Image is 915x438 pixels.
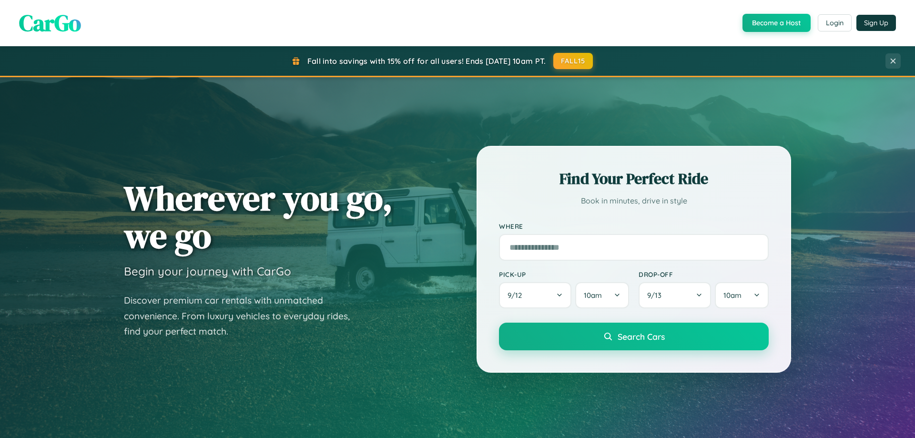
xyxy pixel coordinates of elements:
[499,168,769,189] h2: Find Your Perfect Ride
[19,7,81,39] span: CarGo
[618,331,665,342] span: Search Cars
[499,282,571,308] button: 9/12
[715,282,769,308] button: 10am
[307,56,546,66] span: Fall into savings with 15% off for all users! Ends [DATE] 10am PT.
[508,291,527,300] span: 9 / 12
[723,291,742,300] span: 10am
[499,222,769,230] label: Where
[856,15,896,31] button: Sign Up
[124,293,362,339] p: Discover premium car rentals with unmatched convenience. From luxury vehicles to everyday rides, ...
[124,264,291,278] h3: Begin your journey with CarGo
[553,53,593,69] button: FALL15
[818,14,852,31] button: Login
[639,282,711,308] button: 9/13
[647,291,666,300] span: 9 / 13
[499,270,629,278] label: Pick-up
[639,270,769,278] label: Drop-off
[742,14,811,32] button: Become a Host
[575,282,629,308] button: 10am
[499,194,769,208] p: Book in minutes, drive in style
[499,323,769,350] button: Search Cars
[124,179,393,255] h1: Wherever you go, we go
[584,291,602,300] span: 10am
